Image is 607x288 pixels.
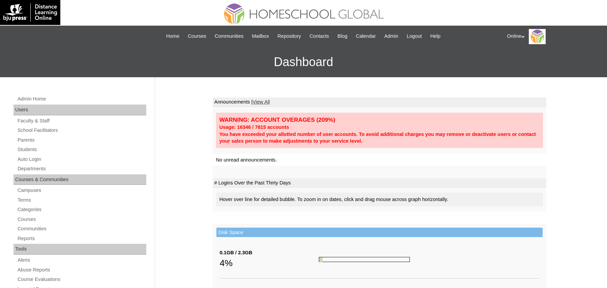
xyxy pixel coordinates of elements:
[334,32,351,40] a: Blog
[220,256,319,270] div: 4%
[249,32,273,40] a: Mailbox
[407,32,422,40] span: Logout
[277,32,301,40] span: Repository
[3,47,604,77] h3: Dashboard
[3,3,57,22] img: logo-white.png
[219,116,540,124] div: WARNING: ACCOUNT OVERAGES (209%)
[17,136,146,144] a: Parents
[507,29,600,44] div: Online
[430,32,441,40] span: Help
[17,95,146,103] a: Admin Home
[166,32,179,40] span: Home
[215,32,244,40] span: Communities
[17,126,146,135] a: School Facilitators
[309,32,329,40] span: Contacts
[252,99,270,105] a: View All
[216,228,543,237] td: Disk Space
[17,145,146,154] a: Students
[17,275,146,284] a: Course Evaluations
[252,32,269,40] span: Mailbox
[17,234,146,243] a: Reports
[306,32,332,40] a: Contacts
[427,32,444,40] a: Help
[219,131,540,145] div: You have exceeded your allotted number of user accounts. To avoid additional charges you may remo...
[403,32,425,40] a: Logout
[213,178,546,188] td: # Logins Over the Past Thirty Days
[213,97,546,107] td: Announcements |
[17,215,146,224] a: Courses
[213,154,546,166] td: No unread announcements.
[17,165,146,173] a: Departments
[274,32,304,40] a: Repository
[353,32,379,40] a: Calendar
[17,117,146,125] a: Faculty & Staff
[184,32,210,40] a: Courses
[13,244,146,255] div: Tools
[17,256,146,264] a: Alerts
[220,249,319,256] div: 0.1GB / 2.3GB
[17,266,146,274] a: Abuse Reports
[337,32,347,40] span: Blog
[17,205,146,214] a: Categories
[356,32,376,40] span: Calendar
[219,124,289,130] strong: Usage: 16346 / 7815 accounts
[529,29,546,44] img: Online Academy
[13,174,146,185] div: Courses & Communities
[17,186,146,195] a: Campuses
[17,225,146,233] a: Communities
[17,196,146,204] a: Terms
[211,32,247,40] a: Communities
[13,105,146,115] div: Users
[188,32,206,40] span: Courses
[384,32,398,40] span: Admin
[17,155,146,164] a: Auto Login
[381,32,402,40] a: Admin
[163,32,183,40] a: Home
[216,193,543,206] div: Hover over line for detailed bubble. To zoom in on dates, click and drag mouse across graph horiz...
